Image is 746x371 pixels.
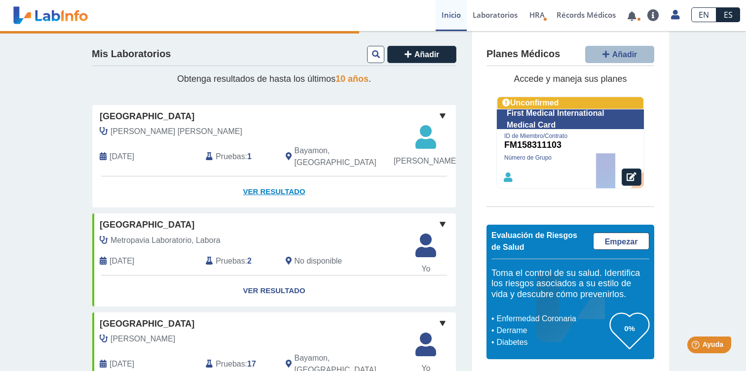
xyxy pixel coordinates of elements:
[494,313,610,325] li: Enfermedad Coronaria
[295,255,342,267] span: No disponible
[110,255,134,267] span: 2024-07-10
[387,46,456,63] button: Añadir
[111,235,221,246] span: Metropavia Laboratorio, Labora
[612,50,637,59] span: Añadir
[111,126,242,137] span: Ortiz Bouyett, Rafael
[110,358,134,370] span: 2024-04-19
[216,151,245,163] span: Pruebas
[247,152,252,161] b: 1
[247,360,256,368] b: 17
[295,145,404,169] span: Bayamon, PR
[394,155,458,167] span: [PERSON_NAME]
[529,10,545,20] span: HRA
[410,263,442,275] span: Yo
[177,74,371,84] span: Obtenga resultados de hasta los últimos .
[216,255,245,267] span: Pruebas
[100,218,194,232] span: [GEOGRAPHIC_DATA]
[198,254,278,268] div: :
[486,48,560,60] h4: Planes Médicos
[216,358,245,370] span: Pruebas
[605,237,638,246] span: Empezar
[514,74,627,84] span: Accede y maneja sus planes
[100,317,194,331] span: [GEOGRAPHIC_DATA]
[593,233,649,250] a: Empezar
[92,176,456,207] a: Ver Resultado
[336,74,369,84] span: 10 años
[198,145,278,169] div: :
[658,333,735,360] iframe: Help widget launcher
[716,7,740,22] a: ES
[691,7,716,22] a: EN
[100,110,194,123] span: [GEOGRAPHIC_DATA]
[494,325,610,337] li: Derrame
[111,333,175,345] span: Gascot, Javier
[491,268,649,300] h5: Toma el control de su salud. Identifica los riesgos asociados a su estilo de vida y descubre cómo...
[247,257,252,265] b: 2
[491,231,577,251] span: Evaluación de Riesgos de Salud
[92,275,456,306] a: Ver Resultado
[110,151,134,163] span: 2025-08-22
[92,48,171,60] h4: Mis Laboratorios
[494,337,610,348] li: Diabetes
[414,50,440,59] span: Añadir
[585,46,654,63] button: Añadir
[610,322,649,335] h3: 0%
